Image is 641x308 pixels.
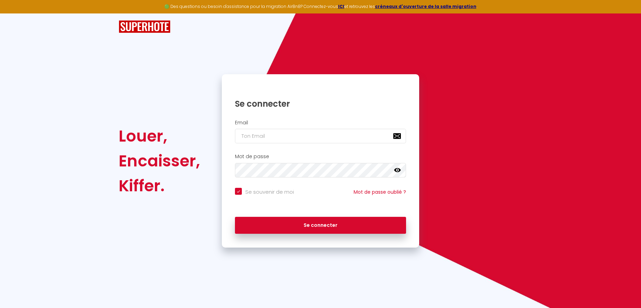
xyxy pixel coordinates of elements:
div: Louer, [119,124,200,148]
div: Encaisser, [119,148,200,173]
h2: Email [235,120,406,126]
a: créneaux d'ouverture de la salle migration [375,3,476,9]
img: SuperHote logo [119,20,170,33]
a: Mot de passe oublié ? [354,189,406,195]
input: Ton Email [235,129,406,143]
h2: Mot de passe [235,154,406,160]
div: Kiffer. [119,173,200,198]
h1: Se connecter [235,98,406,109]
button: Se connecter [235,217,406,234]
a: ICI [338,3,344,9]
